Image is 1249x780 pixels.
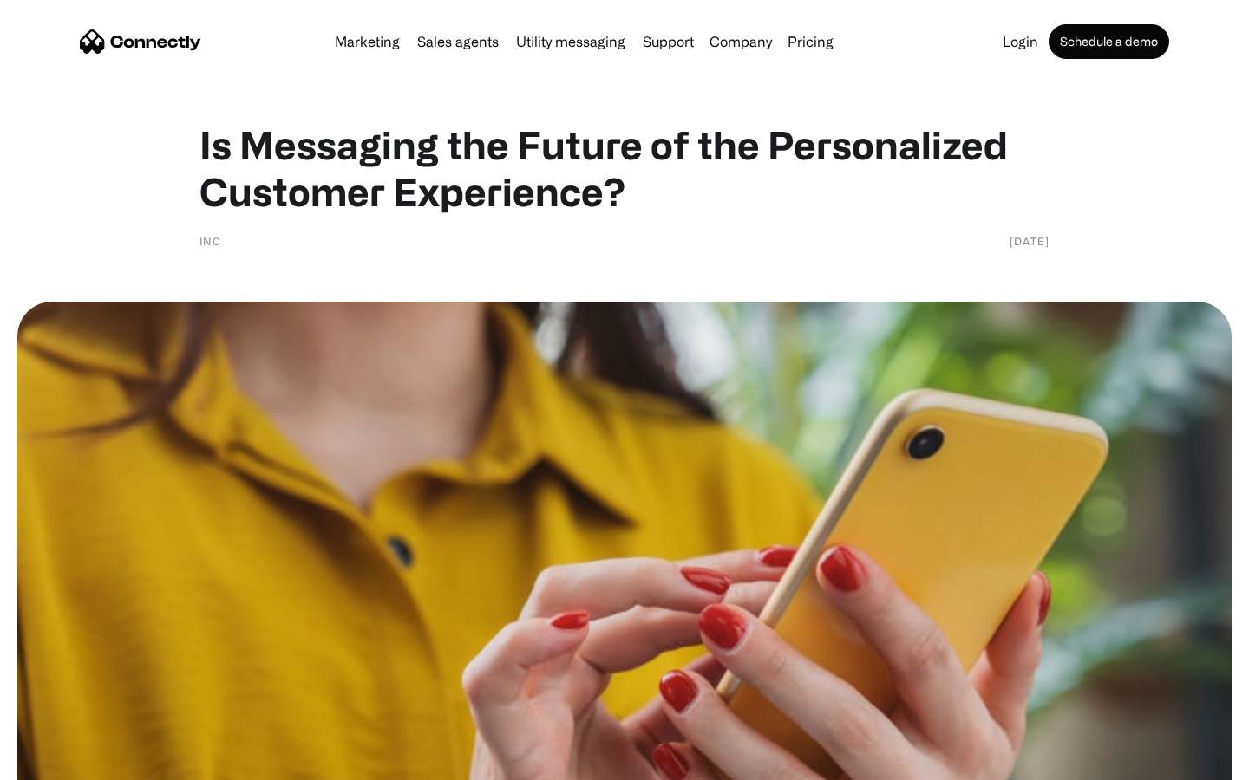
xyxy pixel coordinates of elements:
[17,750,104,774] aside: Language selected: English
[509,35,632,49] a: Utility messaging
[996,35,1045,49] a: Login
[1049,24,1169,59] a: Schedule a demo
[781,35,840,49] a: Pricing
[636,35,701,49] a: Support
[710,29,772,54] div: Company
[199,121,1050,215] h1: Is Messaging the Future of the Personalized Customer Experience?
[1010,232,1050,250] div: [DATE]
[410,35,506,49] a: Sales agents
[35,750,104,774] ul: Language list
[199,232,221,250] div: Inc
[328,35,407,49] a: Marketing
